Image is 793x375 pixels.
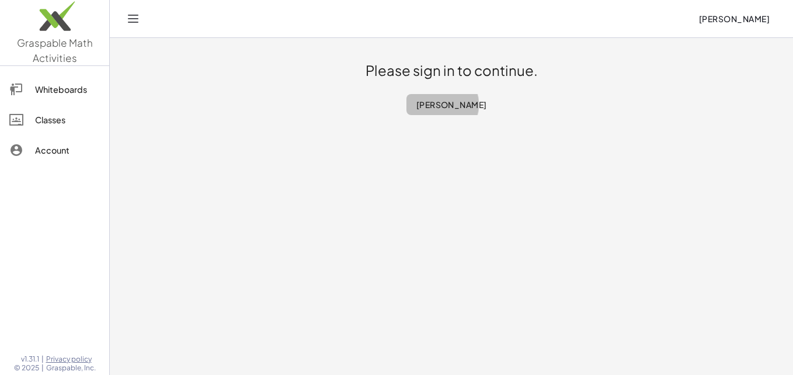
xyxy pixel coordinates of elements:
span: Graspable, Inc. [46,363,96,373]
button: [PERSON_NAME] [689,8,779,29]
span: [PERSON_NAME] [416,99,487,110]
h1: Please sign in to continue. [366,61,538,80]
span: Graspable Math Activities [17,36,93,64]
a: Whiteboards [5,75,105,103]
a: Privacy policy [46,355,96,364]
span: | [41,355,44,364]
button: [PERSON_NAME] [406,94,496,115]
span: v1.31.1 [21,355,39,364]
span: [PERSON_NAME] [698,13,770,24]
div: Classes [35,113,100,127]
div: Whiteboards [35,82,100,96]
span: © 2025 [14,363,39,373]
a: Account [5,136,105,164]
span: | [41,363,44,373]
div: Account [35,143,100,157]
button: Toggle navigation [124,9,142,28]
a: Classes [5,106,105,134]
